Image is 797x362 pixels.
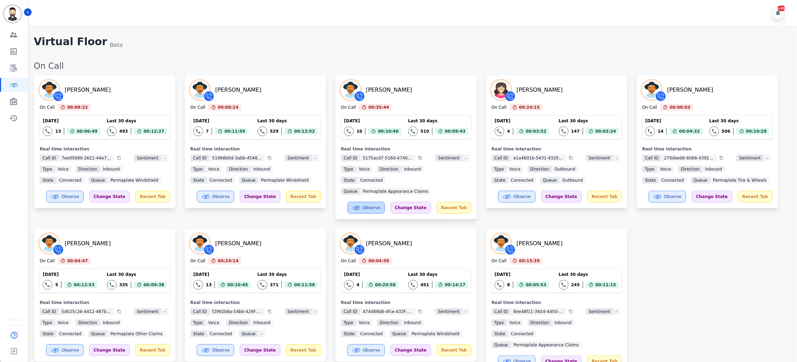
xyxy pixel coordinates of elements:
[46,344,84,356] button: Observe
[571,129,580,134] div: 147
[43,118,100,124] div: [DATE]
[664,194,682,199] span: Observe
[492,146,622,152] div: Real time interaction
[108,177,161,184] span: Permaplate Windshield
[144,281,165,288] span: 00:09:38
[212,347,230,353] span: Observe
[659,177,687,184] span: connected
[55,129,61,134] div: 13
[55,166,72,173] span: voice
[495,272,549,277] div: [DATE]
[642,166,657,173] span: Type
[401,319,424,326] span: inbound
[107,272,167,277] div: Last 30 days
[511,155,566,162] span: e1a4601b-5431-4320-bd22-44b65a08ec60
[657,166,674,173] span: voice
[239,330,258,337] span: Queue
[193,118,248,124] div: [DATE]
[341,80,360,100] img: Avatar
[341,166,356,173] span: Type
[341,105,356,111] div: On Call
[642,146,773,152] div: Real time interaction
[642,155,661,162] span: Call ID
[40,166,55,173] span: Type
[360,155,416,162] span: 5175acd7-5160-4740-a443-97050b7c17d6
[205,166,222,173] span: voice
[737,155,764,162] span: Sentiment
[710,177,770,184] span: Permaplate Tire & Wheels
[341,330,358,337] span: State
[40,177,56,184] span: State
[540,177,560,184] span: Queue
[40,155,59,162] span: Call ID
[341,188,360,195] span: Queue
[679,128,700,135] span: 00:04:32
[258,330,265,337] span: -
[587,191,622,203] div: Recent Tab
[161,155,168,162] span: -
[212,194,230,199] span: Observe
[492,80,511,100] img: Avatar
[645,118,703,124] div: [DATE]
[341,146,471,152] div: Real time interaction
[356,166,373,173] span: voice
[528,166,552,173] span: Direction
[341,300,471,305] div: Real time interaction
[190,319,205,326] span: Type
[59,308,114,315] span: 5d025c26-4412-487b-a92e-7ba2e3aa05bf
[240,344,280,356] div: Change State
[360,308,416,315] span: 474d89b8-4fce-433f-a55a-961bda5c4bdd
[552,166,578,173] span: outbound
[40,258,54,264] div: On Call
[377,166,401,173] span: Direction
[596,281,616,288] span: 00:11:15
[197,191,234,203] button: Observe
[378,128,399,135] span: 00:10:46
[722,129,731,134] div: 506
[215,86,261,94] div: [PERSON_NAME]
[391,344,431,356] div: Change State
[492,166,507,173] span: Type
[408,118,469,124] div: Last 30 days
[492,155,511,162] span: Call ID
[377,319,401,326] span: Direction
[658,129,664,134] div: 14
[341,319,356,326] span: Type
[421,282,429,288] div: 451
[312,308,319,315] span: -
[135,344,170,356] div: Recent Tab
[286,191,321,203] div: Recent Tab
[517,86,563,94] div: [PERSON_NAME]
[197,344,234,356] button: Observe
[642,80,662,100] img: Avatar
[206,129,209,134] div: 7
[390,330,409,337] span: Queue
[40,300,170,305] div: Real time interaction
[517,239,563,248] div: [PERSON_NAME]
[492,308,511,315] span: Call ID
[34,60,790,72] div: On Call
[586,155,613,162] span: Sentiment
[421,129,429,134] div: 510
[369,104,389,111] span: 00:35:44
[401,166,424,173] span: inbound
[190,146,321,152] div: Real time interaction
[215,239,261,248] div: [PERSON_NAME]
[642,177,659,184] span: State
[363,347,380,353] span: Observe
[294,128,315,135] span: 00:12:52
[435,308,462,315] span: Sentiment
[239,177,258,184] span: Queue
[552,319,574,326] span: inbound
[119,282,128,288] div: 335
[341,308,360,315] span: Call ID
[240,191,280,203] div: Change State
[526,128,547,135] span: 00:03:52
[108,330,165,337] span: Permaplate Other Claims
[55,319,72,326] span: voice
[586,308,613,315] span: Sentiment
[435,155,462,162] span: Sentiment
[492,319,507,326] span: Type
[613,308,620,315] span: -
[40,308,59,315] span: Call ID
